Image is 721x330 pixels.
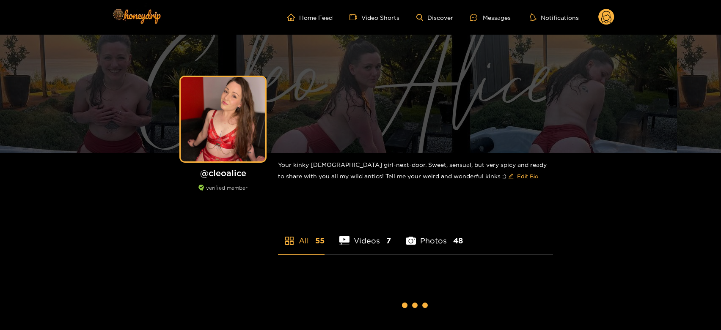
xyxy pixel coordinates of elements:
div: verified member [176,185,270,200]
span: video-camera [349,14,361,21]
span: 55 [315,235,325,246]
button: editEdit Bio [506,169,540,183]
li: All [278,216,325,254]
span: home [287,14,299,21]
li: Photos [406,216,463,254]
div: Your kinky [DEMOGRAPHIC_DATA] girl-next-door. Sweet, sensual, but very spicy and ready to share w... [278,153,553,190]
span: edit [508,173,514,180]
a: Discover [416,14,453,21]
button: Notifications [528,13,581,22]
span: 7 [386,235,391,246]
a: Video Shorts [349,14,399,21]
a: Home Feed [287,14,333,21]
h1: @ cleoalice [176,168,270,178]
span: 48 [453,235,463,246]
span: Edit Bio [517,172,538,180]
div: Messages [470,13,511,22]
span: appstore [284,236,294,246]
li: Videos [339,216,391,254]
